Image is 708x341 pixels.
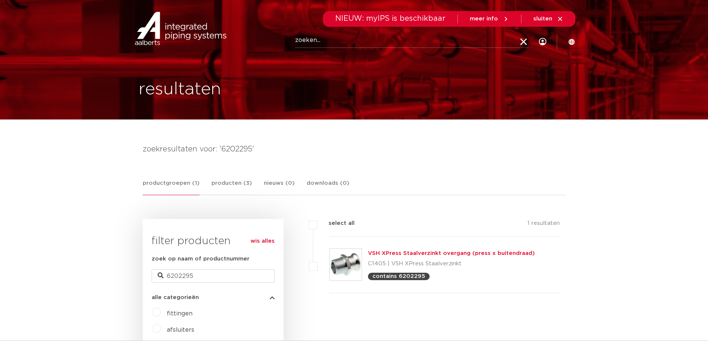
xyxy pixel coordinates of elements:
h1: resultaten [139,78,221,101]
span: meer info [470,16,498,22]
a: VSH XPress Staalverzinkt overgang (press x buitendraad) [368,250,535,256]
label: zoek op naam of productnummer [152,255,249,263]
span: alle categorieën [152,295,199,300]
input: zoeken [152,269,275,283]
p: C1405 | VSH XPress Staalverzinkt [368,258,535,270]
span: NIEUW: myIPS is beschikbaar [335,15,446,22]
p: 1 resultaten [527,219,560,230]
button: alle categorieën [152,295,275,300]
a: producten (3) [211,179,252,195]
h4: zoekresultaten voor: '6202295' [143,143,566,155]
a: nieuws (0) [264,179,295,195]
a: sluiten [533,16,563,22]
a: fittingen [167,311,193,317]
a: afsluiters [167,327,194,333]
h3: filter producten [152,234,275,249]
p: contains 6202295 [372,273,425,279]
a: downloads (0) [307,179,349,195]
a: productgroepen (1) [143,179,200,195]
img: Thumbnail for VSH XPress Staalverzinkt overgang (press x buitendraad) [330,249,362,281]
input: zoeken... [295,33,529,48]
div: my IPS [539,33,546,50]
span: sluiten [533,16,552,22]
a: meer info [470,16,509,22]
label: select all [317,219,355,228]
a: wis alles [250,237,275,246]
